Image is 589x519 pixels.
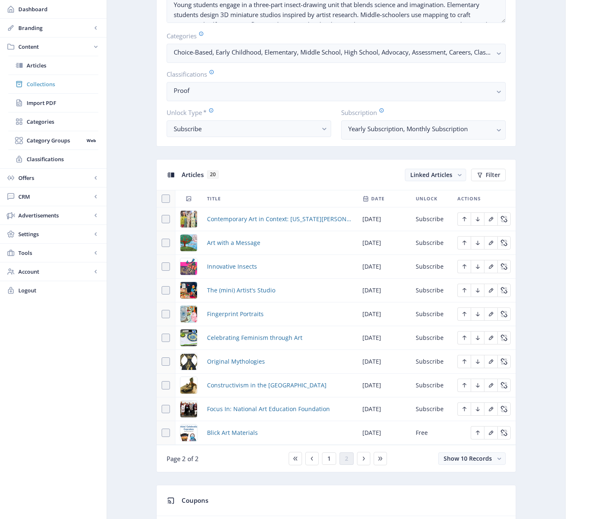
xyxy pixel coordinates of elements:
label: Unlock Type [167,108,324,117]
span: Filter [486,172,500,178]
span: Contemporary Art in Context: [US_STATE][PERSON_NAME] [207,214,352,224]
span: Logout [18,286,100,294]
button: Choice-Based, Early Childhood, Elementary, Middle School, High School, Advocacy, Assessment, Care... [167,44,506,63]
a: Edit page [484,333,497,341]
a: Edit page [457,215,471,222]
nb-select-label: Proof [174,85,492,95]
span: Date [371,194,384,204]
td: [DATE] [357,397,411,421]
span: Import PDF [27,99,98,107]
img: 627823c6-2412-4635-957c-26071d4548a1.png [180,211,197,227]
a: Categories [8,112,98,131]
span: Unlock [416,194,437,204]
a: Edit page [497,428,511,436]
span: Articles [182,170,204,179]
button: 2 [339,452,354,465]
a: Edit page [484,286,497,294]
a: Edit page [471,309,484,317]
a: Edit page [497,357,511,365]
a: Edit page [497,238,511,246]
button: Subscribe [167,120,331,137]
nb-badge: Web [84,136,98,145]
img: 12a37647-b9c8-481c-9401-f54b218676c0.png [180,377,197,394]
td: Subscribe [411,397,452,421]
a: Edit page [484,309,497,317]
a: Edit page [484,238,497,246]
span: CRM [18,192,92,201]
span: Fingerprint Portraits [207,309,264,319]
button: Linked Articles [405,169,466,181]
td: [DATE] [357,207,411,231]
a: Edit page [457,286,471,294]
a: Edit page [457,381,471,389]
a: Edit page [471,357,484,365]
img: 0019a160-b4cd-454f-a3c7-adf500b8fe34.png [180,258,197,275]
a: Focus In: National Art Education Foundation [207,404,330,414]
span: Dashboard [18,5,100,13]
td: Subscribe [411,326,452,350]
a: Original Mythologies [207,357,265,367]
td: Subscribe [411,302,452,326]
app-collection-view: Articles [156,159,516,472]
td: [DATE] [357,279,411,302]
a: Edit page [471,333,484,341]
a: Classifications [8,150,98,168]
a: Edit page [497,404,511,412]
a: Edit page [471,262,484,270]
a: Edit page [484,357,497,365]
td: [DATE] [357,231,411,255]
td: Subscribe [411,279,452,302]
a: Edit page [484,381,497,389]
a: Art with a Message [207,238,260,248]
a: Edit page [484,262,497,270]
td: Subscribe [411,350,452,374]
a: Edit page [457,404,471,412]
a: Edit page [497,286,511,294]
a: Edit page [457,262,471,270]
a: Edit page [497,309,511,317]
a: Innovative Insects [207,262,257,272]
a: Constructivism in the [GEOGRAPHIC_DATA] [207,380,327,390]
td: Subscribe [411,231,452,255]
span: Page 2 of 2 [167,454,199,463]
a: Edit page [471,238,484,246]
td: [DATE] [357,255,411,279]
a: Category GroupsWeb [8,131,98,150]
a: Celebrating Feminism through Art [207,333,302,343]
a: Edit page [457,357,471,365]
button: Filter [471,169,506,181]
nb-select-label: Yearly Subscription, Monthly Subscription [348,124,492,134]
td: Subscribe [411,207,452,231]
span: 1 [327,455,331,462]
span: 2 [345,455,348,462]
a: Edit page [484,404,497,412]
td: [DATE] [357,326,411,350]
span: 20 [207,170,219,179]
button: Proof [167,82,506,101]
td: [DATE] [357,374,411,397]
a: Edit page [484,215,497,222]
a: Edit page [471,381,484,389]
td: Subscribe [411,255,452,279]
a: Edit page [457,238,471,246]
label: Classifications [167,70,499,79]
span: Linked Articles [410,171,452,179]
a: Articles [8,56,98,75]
button: Show 10 Records [438,452,506,465]
div: Subscribe [174,124,317,134]
a: Blick Art Materials [207,428,258,438]
span: Account [18,267,92,276]
td: [DATE] [357,302,411,326]
span: Tools [18,249,92,257]
a: Edit page [471,428,484,436]
span: Branding [18,24,92,32]
a: Edit page [457,309,471,317]
label: Categories [167,31,499,40]
img: 01748260-abfd-456c-b5d5-c77235610531.png [180,235,197,251]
